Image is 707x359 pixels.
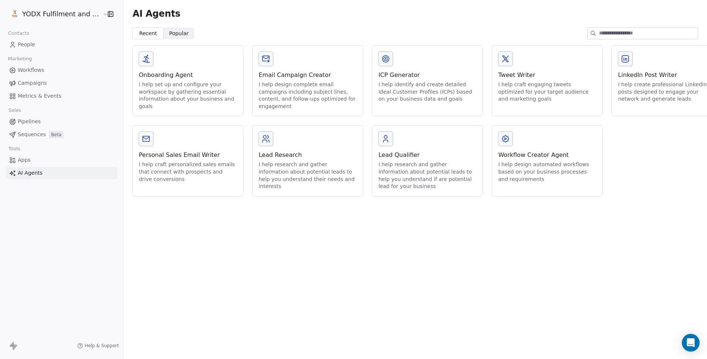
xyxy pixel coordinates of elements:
div: I help set up and configure your workspace by gathering essential information about your business... [139,81,237,110]
span: AI Agents [18,169,43,177]
div: Tweet Writer [498,71,596,80]
div: Lead Qualifier [378,151,477,160]
div: Workflow Creator Agent [498,151,596,160]
span: Apps [18,156,31,164]
img: YODX%20Logo-RGB%20Social.jpg [10,10,19,19]
a: Metrics & Events [6,90,117,102]
div: Personal Sales Email Writer [139,151,237,160]
a: SequencesBeta [6,128,117,141]
span: Sequences [18,131,46,138]
div: I help craft personalized sales emails that connect with prospects and drive conversions [139,161,237,183]
span: Sales [5,105,24,116]
button: YODX Fulfilment and Logistics [9,8,98,20]
span: People [18,41,35,48]
a: People [6,38,117,51]
span: Tools [5,143,23,154]
div: I help design automated workflows based on your business processes and requirements [498,161,596,183]
div: I help craft engaging tweets optimized for your target audience and marketing goals [498,81,596,103]
a: Help & Support [77,343,119,349]
a: Workflows [6,64,117,76]
div: Onboarding Agent [139,71,237,80]
a: Campaigns [6,77,117,89]
span: Marketing [5,53,35,64]
span: Popular [169,30,189,37]
a: Apps [6,154,117,166]
div: I help design complete email campaigns including subject lines, content, and follow-ups optimized... [258,81,357,110]
span: Campaigns [18,79,47,87]
span: Pipelines [18,118,41,125]
div: I help identify and create detailed Ideal Customer Profiles (ICPs) based on your business data an... [378,81,477,103]
span: Contacts [5,28,33,39]
div: Email Campaign Creator [258,71,357,80]
span: AI Agents [132,8,180,19]
span: Workflows [18,66,44,74]
span: YODX Fulfilment and Logistics [22,9,101,19]
div: Open Intercom Messenger [682,334,700,352]
span: Metrics & Events [18,92,61,100]
span: Help & Support [85,343,119,349]
a: AI Agents [6,167,117,179]
div: I help research and gather information about potential leads to help you understand if are potent... [378,161,477,190]
span: Beta [49,131,64,138]
div: Lead Research [258,151,357,160]
div: ICP Generator [378,71,477,80]
a: Pipelines [6,115,117,128]
div: I help research and gather information about potential leads to help you understand their needs a... [258,161,357,190]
